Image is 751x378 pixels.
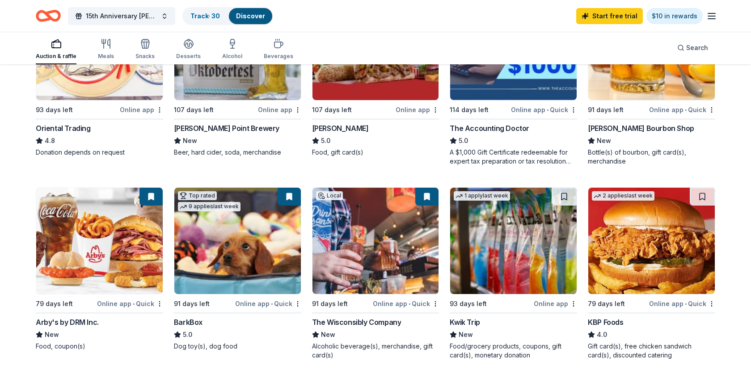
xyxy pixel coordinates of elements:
[97,298,163,309] div: Online app Quick
[312,298,348,309] div: 91 days left
[176,35,201,64] button: Desserts
[588,317,623,328] div: KBP Foods
[685,106,687,113] span: •
[450,342,577,360] div: Food/grocery products, coupons, gift card(s), monetary donation
[176,53,201,60] div: Desserts
[36,5,61,26] a: Home
[36,148,163,157] div: Donation depends on request
[450,105,489,115] div: 114 days left
[135,53,155,60] div: Snacks
[588,298,625,309] div: 79 days left
[183,329,192,340] span: 5.0
[312,148,439,157] div: Food, gift card(s)
[450,148,577,166] div: A $1,000 Gift Certificate redeemable for expert tax preparation or tax resolution services—recipi...
[588,188,715,294] img: Image for KBP Foods
[174,105,214,115] div: 107 days left
[670,39,715,57] button: Search
[236,12,265,20] a: Discover
[264,35,293,64] button: Beverages
[36,35,76,64] button: Auction & raffle
[459,329,473,340] span: New
[588,123,694,134] div: [PERSON_NAME] Bourbon Shop
[182,7,273,25] button: Track· 30Discover
[36,298,73,309] div: 79 days left
[511,104,577,115] div: Online app Quick
[450,187,577,360] a: Image for Kwik Trip1 applylast week93 days leftOnline appKwik TripNewFood/grocery products, coupo...
[597,135,611,146] span: New
[576,8,643,24] a: Start free trial
[685,300,687,307] span: •
[459,135,468,146] span: 5.0
[649,298,715,309] div: Online app Quick
[646,8,703,24] a: $10 in rewards
[36,105,73,115] div: 93 days left
[264,53,293,60] div: Beverages
[321,135,330,146] span: 5.0
[450,123,529,134] div: The Accounting Doctor
[120,104,163,115] div: Online app
[174,317,203,328] div: BarkBox
[36,123,91,134] div: Oriental Trading
[235,298,301,309] div: Online app Quick
[45,329,59,340] span: New
[534,298,577,309] div: Online app
[174,123,279,134] div: [PERSON_NAME] Point Brewery
[373,298,439,309] div: Online app Quick
[98,35,114,64] button: Meals
[45,135,55,146] span: 4.8
[588,148,715,166] div: Bottle(s) of bourbon, gift card(s), merchandise
[174,188,301,294] img: Image for BarkBox
[36,317,99,328] div: Arby's by DRM Inc.
[312,317,401,328] div: The Wisconsibly Company
[450,317,480,328] div: Kwik Trip
[68,7,175,25] button: 15th Anniversary [PERSON_NAME] & Gala
[312,187,439,360] a: Image for The Wisconsibly CompanyLocal91 days leftOnline app•QuickThe Wisconsibly CompanyNewAlcoh...
[409,300,410,307] span: •
[222,35,242,64] button: Alcohol
[454,191,510,201] div: 1 apply last week
[588,105,624,115] div: 91 days left
[321,329,335,340] span: New
[649,104,715,115] div: Online app Quick
[312,123,369,134] div: [PERSON_NAME]
[135,35,155,64] button: Snacks
[312,188,439,294] img: Image for The Wisconsibly Company
[133,300,135,307] span: •
[450,298,487,309] div: 93 days left
[36,188,163,294] img: Image for Arby's by DRM Inc.
[222,53,242,60] div: Alcohol
[36,342,163,351] div: Food, coupon(s)
[312,342,439,360] div: Alcoholic beverage(s), merchandise, gift card(s)
[592,191,654,201] div: 2 applies last week
[271,300,273,307] span: •
[450,188,577,294] img: Image for Kwik Trip
[174,342,301,351] div: Dog toy(s), dog food
[312,105,352,115] div: 107 days left
[36,187,163,351] a: Image for Arby's by DRM Inc.79 days leftOnline app•QuickArby's by DRM Inc.NewFood, coupon(s)
[547,106,548,113] span: •
[588,342,715,360] div: Gift card(s), free chicken sandwich card(s), discounted catering
[396,104,439,115] div: Online app
[178,202,240,211] div: 9 applies last week
[686,42,708,53] span: Search
[183,135,197,146] span: New
[98,53,114,60] div: Meals
[86,11,157,21] span: 15th Anniversary [PERSON_NAME] & Gala
[597,329,607,340] span: 4.0
[174,187,301,351] a: Image for BarkBoxTop rated9 applieslast week91 days leftOnline app•QuickBarkBox5.0Dog toy(s), dog...
[588,187,715,360] a: Image for KBP Foods2 applieslast week79 days leftOnline app•QuickKBP Foods4.0Gift card(s), free c...
[178,191,217,200] div: Top rated
[36,53,76,60] div: Auction & raffle
[258,104,301,115] div: Online app
[174,298,210,309] div: 91 days left
[316,191,343,200] div: Local
[174,148,301,157] div: Beer, hard cider, soda, merchandise
[190,12,220,20] a: Track· 30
